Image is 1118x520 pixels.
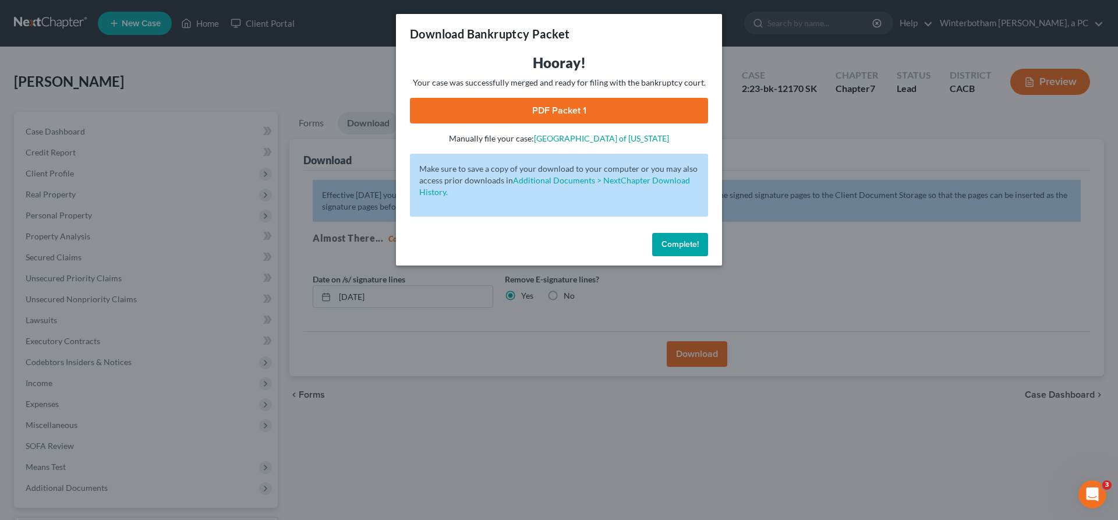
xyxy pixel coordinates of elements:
p: Make sure to save a copy of your download to your computer or you may also access prior downloads in [419,163,699,198]
a: PDF Packet 1 [410,98,708,123]
iframe: Intercom live chat [1078,480,1106,508]
button: Complete! [652,233,708,256]
a: Additional Documents > NextChapter Download History. [419,175,690,197]
span: 3 [1102,480,1112,490]
h3: Download Bankruptcy Packet [410,26,569,42]
p: Manually file your case: [410,133,708,144]
h3: Hooray! [410,54,708,72]
a: [GEOGRAPHIC_DATA] of [US_STATE] [534,133,669,143]
span: Complete! [661,239,699,249]
p: Your case was successfully merged and ready for filing with the bankruptcy court. [410,77,708,89]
